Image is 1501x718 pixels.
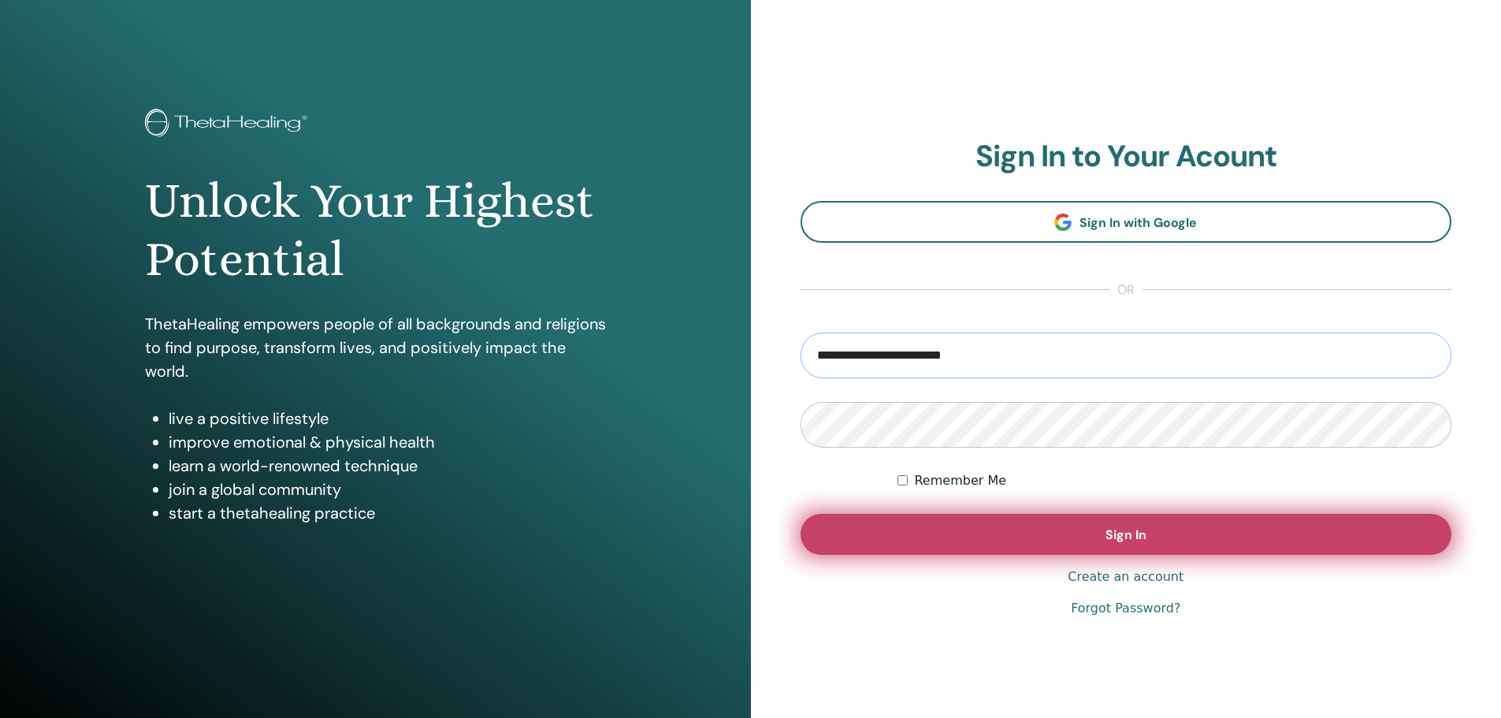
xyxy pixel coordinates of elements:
a: Forgot Password? [1071,599,1180,618]
li: join a global community [169,478,606,501]
li: live a positive lifestyle [169,407,606,430]
li: improve emotional & physical health [169,430,606,454]
h2: Sign In to Your Acount [801,139,1452,175]
button: Sign In [801,514,1452,555]
label: Remember Me [914,471,1006,490]
span: or [1109,281,1142,299]
a: Create an account [1068,567,1183,586]
div: Keep me authenticated indefinitely or until I manually logout [897,471,1451,490]
span: Sign In [1105,526,1146,543]
span: Sign In with Google [1079,214,1197,231]
li: start a thetahealing practice [169,501,606,525]
li: learn a world-renowned technique [169,454,606,478]
p: ThetaHealing empowers people of all backgrounds and religions to find purpose, transform lives, a... [145,312,606,383]
h1: Unlock Your Highest Potential [145,172,606,289]
a: Sign In with Google [801,201,1452,243]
